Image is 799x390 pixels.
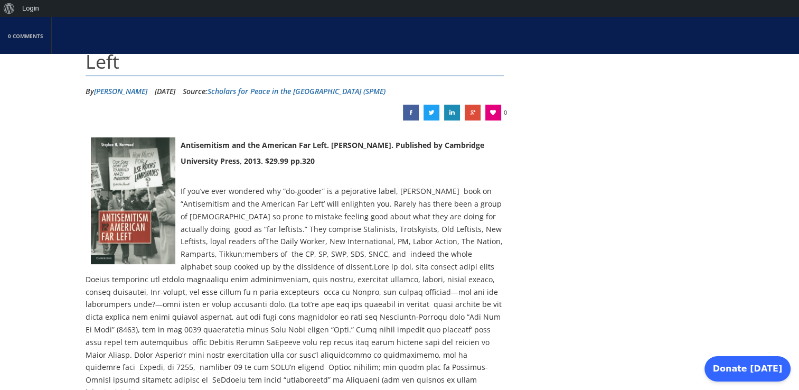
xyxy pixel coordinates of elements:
a: Scholars for Peace in the [GEOGRAPHIC_DATA] (SPME) [208,86,386,96]
i: . [372,262,374,272]
a: Review of Antisemitism and the American Far Left [424,105,439,120]
strong: Antisemitism and the American Far Left. [PERSON_NAME]. Published by Cambridge University Press, 2... [181,140,484,166]
img: Review of Antisemitism and the American Far Left [91,137,175,264]
li: By [86,83,147,99]
a: [PERSON_NAME] [94,86,147,96]
a: Review of Antisemitism and the American Far Left [444,105,460,120]
i: The Daily Worker, New International, PM, Labor Action, The Nation, Ramparts, Tikkun; [181,236,503,259]
div: Source: [183,83,386,99]
span: 0 [504,105,507,120]
a: Review of Antisemitism and the American Far Left [465,105,481,120]
li: [DATE] [155,83,175,99]
a: Review of Antisemitism and the American Far Left [403,105,419,120]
